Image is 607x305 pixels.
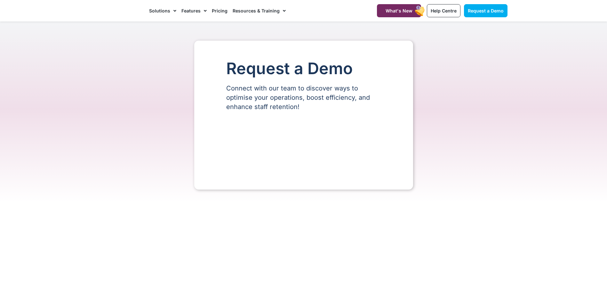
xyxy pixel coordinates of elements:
[100,6,143,16] img: CareMaster Logo
[431,8,457,13] span: Help Centre
[468,8,504,13] span: Request a Demo
[226,122,381,170] iframe: Form 0
[464,4,507,17] a: Request a Demo
[377,4,421,17] a: What's New
[386,8,412,13] span: What's New
[226,84,381,112] p: Connect with our team to discover ways to optimise your operations, boost efficiency, and enhance...
[179,278,247,301] img: small black download on the apple app store button.
[226,60,381,77] h1: Request a Demo
[100,257,507,267] h2: Thank you for trusting CareMaster with supporting your business
[427,4,460,17] a: Help Centre
[353,278,429,301] img: "Get is on" Black Google play button.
